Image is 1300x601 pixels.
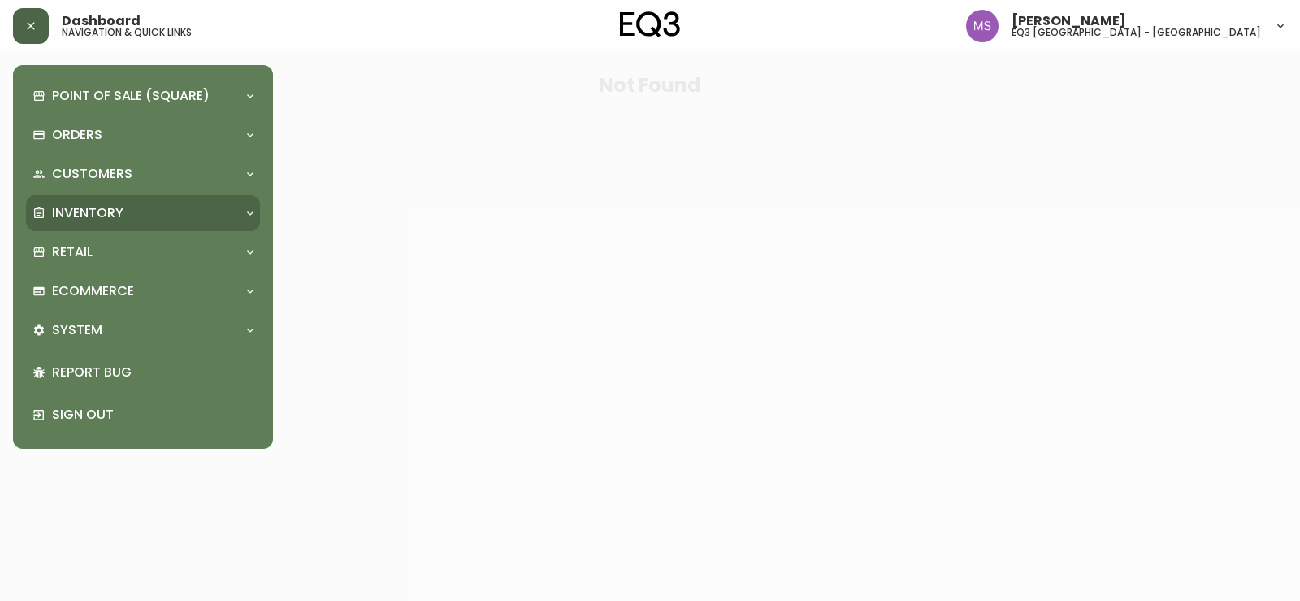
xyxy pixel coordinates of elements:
[52,165,132,183] p: Customers
[26,273,260,309] div: Ecommerce
[26,351,260,394] div: Report Bug
[1012,15,1126,28] span: [PERSON_NAME]
[26,234,260,270] div: Retail
[620,11,680,37] img: logo
[52,406,253,424] p: Sign Out
[62,15,141,28] span: Dashboard
[26,394,260,436] div: Sign Out
[26,78,260,114] div: Point of Sale (Square)
[966,10,999,42] img: 1b6e43211f6f3cc0b0729c9049b8e7af
[26,195,260,231] div: Inventory
[26,156,260,192] div: Customers
[52,321,102,339] p: System
[52,204,123,222] p: Inventory
[62,28,192,37] h5: navigation & quick links
[52,282,134,300] p: Ecommerce
[52,126,102,144] p: Orders
[1012,28,1261,37] h5: eq3 [GEOGRAPHIC_DATA] - [GEOGRAPHIC_DATA]
[26,312,260,348] div: System
[52,364,253,381] p: Report Bug
[52,87,210,105] p: Point of Sale (Square)
[26,117,260,153] div: Orders
[52,243,93,261] p: Retail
